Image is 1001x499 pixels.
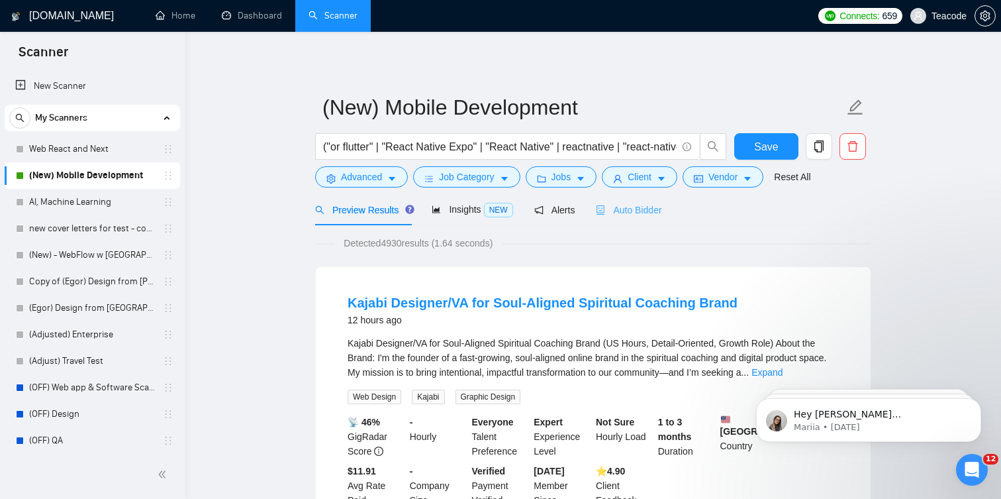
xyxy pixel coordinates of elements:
[839,9,879,23] span: Connects:
[596,417,634,427] b: Not Sure
[613,174,622,184] span: user
[806,133,832,160] button: copy
[222,10,282,21] a: dashboardDashboard
[412,390,444,404] span: Kajabi
[472,417,514,427] b: Everyone
[596,205,661,215] span: Auto Bidder
[658,417,692,442] b: 1 to 3 months
[163,329,173,340] span: holder
[407,415,469,459] div: Hourly
[163,170,173,181] span: holder
[500,174,509,184] span: caret-down
[806,140,832,152] span: copy
[5,73,180,99] li: New Scanner
[700,133,726,160] button: search
[29,215,155,242] a: new cover letters for test - could work better
[741,367,749,378] span: ...
[700,140,726,152] span: search
[334,236,502,250] span: Detected 4930 results (1.64 seconds)
[455,390,521,404] span: Graphic Design
[410,417,413,427] b: -
[551,170,571,184] span: Jobs
[694,174,703,184] span: idcard
[315,205,324,215] span: search
[720,415,820,437] b: [GEOGRAPHIC_DATA]
[326,174,336,184] span: setting
[628,170,651,184] span: Client
[387,174,397,184] span: caret-down
[29,268,155,295] a: Copy of (Egor) Design from [PERSON_NAME]
[847,99,864,116] span: edit
[825,11,835,21] img: upwork-logo.png
[754,139,778,155] span: Save
[531,415,593,459] div: Experience Level
[596,205,605,215] span: robot
[156,10,195,21] a: homeHome
[15,73,169,99] a: New Scanner
[975,5,996,27] button: setting
[410,466,413,476] b: -
[29,321,155,348] a: (Adjusted) Enterprise
[11,6,21,27] img: logo
[323,139,677,155] input: Search Freelance Jobs...
[348,390,401,404] span: Web Design
[348,466,376,476] b: $11.91
[29,242,155,268] a: (New) - WebFlow w [GEOGRAPHIC_DATA]
[29,295,155,321] a: (Egor) Design from [GEOGRAPHIC_DATA]
[9,107,30,129] button: search
[983,454,998,465] span: 12
[163,435,173,446] span: holder
[472,466,506,476] b: Verified
[163,382,173,393] span: holder
[708,170,738,184] span: Vendor
[29,374,155,401] a: (OFF) Web app & Software Scanner
[163,223,173,234] span: holder
[736,370,1001,463] iframe: Intercom notifications message
[751,367,783,378] a: Expand
[348,312,738,328] div: 12 hours ago
[596,466,625,476] b: ⭐️ 4.90
[424,174,434,184] span: bars
[374,447,383,456] span: info-circle
[576,174,585,184] span: caret-down
[404,203,416,215] div: Tooltip anchor
[657,174,666,184] span: caret-down
[348,296,738,310] a: Kajabi Designer/VA for Soul-Aligned Spiritual Coaching Brand
[348,336,839,380] div: Kajabi Designer/VA for Soul-Aligned Spiritual Coaching Brand (US Hours, Detail-Oriented, Growth R...
[774,170,810,184] a: Reset All
[309,10,358,21] a: searchScanner
[341,170,382,184] span: Advanced
[593,415,655,459] div: Hourly Load
[439,170,494,184] span: Job Category
[526,166,597,188] button: folderJobscaret-down
[8,42,79,70] span: Scanner
[322,91,844,124] input: Scanner name...
[413,166,520,188] button: barsJob Categorycaret-down
[956,454,988,486] iframe: Intercom live chat
[35,105,87,131] span: My Scanners
[840,140,865,152] span: delete
[602,166,677,188] button: userClientcaret-down
[10,113,30,123] span: search
[839,133,866,160] button: delete
[163,144,173,154] span: holder
[484,203,513,217] span: NEW
[914,11,923,21] span: user
[163,197,173,207] span: holder
[537,174,546,184] span: folder
[29,401,155,427] a: (OFF) Design
[29,162,155,189] a: (New) Mobile Development
[29,136,155,162] a: Web React and Next
[743,174,752,184] span: caret-down
[534,417,563,427] b: Expert
[29,348,155,374] a: (Adjust) Travel Test
[882,9,897,23] span: 659
[163,356,173,366] span: holder
[345,415,407,459] div: GigRadar Score
[163,409,173,419] span: holder
[163,276,173,287] span: holder
[158,468,171,481] span: double-left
